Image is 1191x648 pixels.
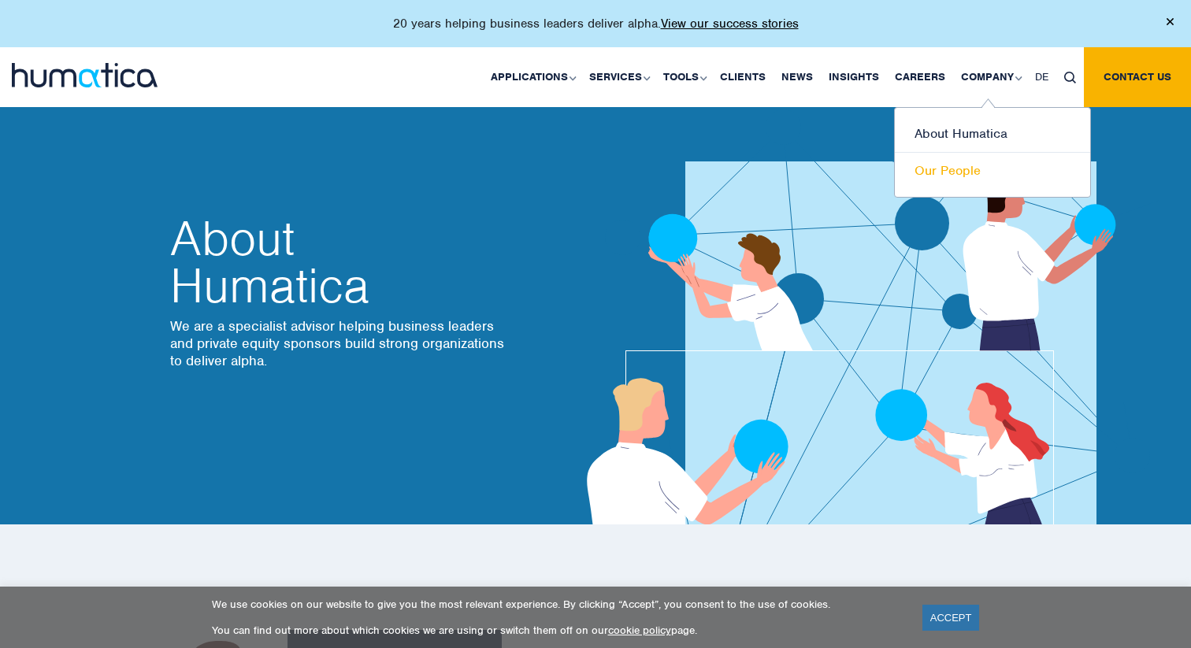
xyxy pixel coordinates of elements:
span: DE [1035,70,1048,83]
p: 20 years helping business leaders deliver alpha. [393,16,799,31]
a: Contact us [1084,47,1191,107]
img: search_icon [1064,72,1076,83]
a: News [774,47,821,107]
img: about_banner1 [540,70,1159,524]
a: Services [581,47,655,107]
p: We use cookies on our website to give you the most relevant experience. By clicking “Accept”, you... [212,598,903,611]
a: Applications [483,47,581,107]
span: About [170,215,509,262]
a: Company [953,47,1027,107]
a: View our success stories [661,16,799,31]
p: We are a specialist advisor helping business leaders and private equity sponsors build strong org... [170,317,509,369]
img: logo [12,63,158,87]
a: DE [1027,47,1056,107]
a: ACCEPT [922,605,980,631]
a: Insights [821,47,887,107]
p: You can find out more about which cookies we are using or switch them off on our page. [212,624,903,637]
a: Tools [655,47,712,107]
a: About Humatica [895,116,1090,153]
a: Our People [895,153,1090,189]
a: Careers [887,47,953,107]
h2: Humatica [170,215,509,309]
a: Clients [712,47,774,107]
a: cookie policy [608,624,671,637]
